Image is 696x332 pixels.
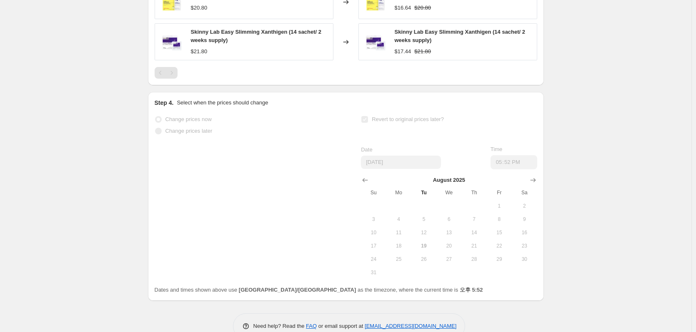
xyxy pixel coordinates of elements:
span: Su [364,189,383,196]
button: Wednesday August 20 2025 [436,239,461,253]
button: Friday August 15 2025 [487,226,512,239]
a: FAQ [306,323,317,329]
span: 10 [364,229,383,236]
span: 27 [440,256,458,263]
button: Sunday August 31 2025 [361,266,386,279]
button: Thursday August 21 2025 [461,239,486,253]
span: 29 [490,256,508,263]
span: 25 [390,256,408,263]
span: 3 [364,216,383,223]
span: 11 [390,229,408,236]
span: Revert to original prices later? [372,116,444,122]
button: Sunday August 17 2025 [361,239,386,253]
div: $20.80 [191,4,208,12]
button: Thursday August 28 2025 [461,253,486,266]
span: Dates and times shown above use as the timezone, where the current time is [155,287,483,293]
div: $17.44 [395,47,411,56]
span: Tu [415,189,433,196]
b: 오후 5:52 [460,287,483,293]
img: 1000_01_845c2b79-ed31-4c58-885b-5625d4dffc68_80x.jpg [363,30,388,55]
button: Saturday August 23 2025 [512,239,537,253]
span: 12 [415,229,433,236]
th: Friday [487,186,512,199]
button: Monday August 11 2025 [386,226,411,239]
span: 5 [415,216,433,223]
button: Today Tuesday August 19 2025 [411,239,436,253]
button: Wednesday August 6 2025 [436,213,461,226]
button: Friday August 22 2025 [487,239,512,253]
button: Show next month, September 2025 [527,174,539,186]
span: Date [361,146,372,153]
button: Tuesday August 26 2025 [411,253,436,266]
span: Skinny Lab Easy Slimming Xanthigen (14 sachet/ 2 weeks supply) [395,29,526,43]
span: Th [465,189,483,196]
button: Friday August 8 2025 [487,213,512,226]
span: 1 [490,203,508,209]
h2: Step 4. [155,99,174,107]
button: Monday August 4 2025 [386,213,411,226]
span: Mo [390,189,408,196]
button: Thursday August 7 2025 [461,213,486,226]
img: 1000_01_845c2b79-ed31-4c58-885b-5625d4dffc68_80x.jpg [159,30,184,55]
span: 26 [415,256,433,263]
span: 30 [515,256,533,263]
button: Tuesday August 12 2025 [411,226,436,239]
span: 2 [515,203,533,209]
button: Show previous month, July 2025 [359,174,371,186]
button: Friday August 1 2025 [487,199,512,213]
div: $16.64 [395,4,411,12]
button: Saturday August 2 2025 [512,199,537,213]
span: 9 [515,216,533,223]
span: 17 [364,243,383,249]
th: Saturday [512,186,537,199]
span: 8 [490,216,508,223]
span: 31 [364,269,383,276]
span: 21 [465,243,483,249]
span: We [440,189,458,196]
span: 22 [490,243,508,249]
button: Sunday August 10 2025 [361,226,386,239]
button: Sunday August 3 2025 [361,213,386,226]
span: 16 [515,229,533,236]
button: Sunday August 24 2025 [361,253,386,266]
span: Need help? Read the [253,323,306,329]
span: or email support at [317,323,365,329]
button: Saturday August 16 2025 [512,226,537,239]
span: Change prices later [165,128,213,134]
button: Monday August 18 2025 [386,239,411,253]
button: Friday August 29 2025 [487,253,512,266]
span: 19 [415,243,433,249]
button: Wednesday August 13 2025 [436,226,461,239]
span: 15 [490,229,508,236]
span: Time [491,146,502,152]
th: Thursday [461,186,486,199]
th: Wednesday [436,186,461,199]
button: Saturday August 9 2025 [512,213,537,226]
b: [GEOGRAPHIC_DATA]/[GEOGRAPHIC_DATA] [239,287,356,293]
th: Monday [386,186,411,199]
span: 23 [515,243,533,249]
span: 28 [465,256,483,263]
strike: $21.80 [414,47,431,56]
button: Tuesday August 5 2025 [411,213,436,226]
button: Wednesday August 27 2025 [436,253,461,266]
span: Change prices now [165,116,212,122]
span: Skinny Lab Easy Slimming Xanthigen (14 sachet/ 2 weeks supply) [191,29,322,43]
span: 20 [440,243,458,249]
strike: $20.80 [414,4,431,12]
span: Fr [490,189,508,196]
span: 13 [440,229,458,236]
button: Thursday August 14 2025 [461,226,486,239]
span: 7 [465,216,483,223]
a: [EMAIL_ADDRESS][DOMAIN_NAME] [365,323,456,329]
div: $21.80 [191,47,208,56]
input: 8/19/2025 [361,156,441,169]
nav: Pagination [155,67,178,79]
span: Sa [515,189,533,196]
span: 24 [364,256,383,263]
span: 14 [465,229,483,236]
input: 12:00 [491,155,537,169]
button: Saturday August 30 2025 [512,253,537,266]
th: Tuesday [411,186,436,199]
span: 18 [390,243,408,249]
